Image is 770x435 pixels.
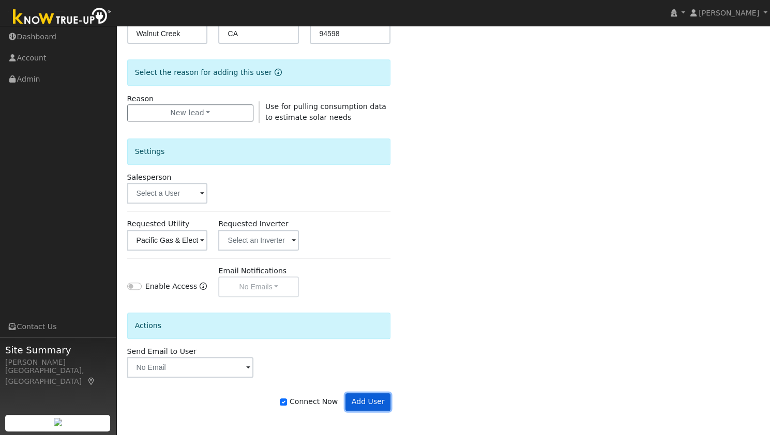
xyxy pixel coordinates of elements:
img: Know True-Up [8,6,116,29]
a: Map [87,377,96,385]
button: New lead [127,104,253,122]
input: Select a User [127,183,208,204]
label: Email Notifications [218,266,286,276]
a: Reason for new user [272,68,282,76]
label: Reason [127,94,154,104]
span: Site Summary [5,343,111,357]
button: Add User [345,393,390,411]
div: Settings [127,138,391,165]
div: Select the reason for adding this user [127,59,391,86]
label: Connect Now [280,396,338,407]
a: Enable Access [200,281,207,297]
input: Select an Inverter [218,230,299,251]
div: Actions [127,313,391,339]
label: Salesperson [127,172,172,183]
div: [GEOGRAPHIC_DATA], [GEOGRAPHIC_DATA] [5,365,111,387]
label: Requested Inverter [218,219,288,229]
input: No Email [127,357,253,378]
input: Connect Now [280,398,287,406]
label: Enable Access [145,281,198,292]
span: [PERSON_NAME] [699,9,759,17]
div: [PERSON_NAME] [5,357,111,368]
label: Requested Utility [127,219,190,229]
input: Select a Utility [127,230,208,251]
img: retrieve [54,418,62,426]
label: Send Email to User [127,346,197,357]
span: Use for pulling consumption data to estimate solar needs [265,102,386,121]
